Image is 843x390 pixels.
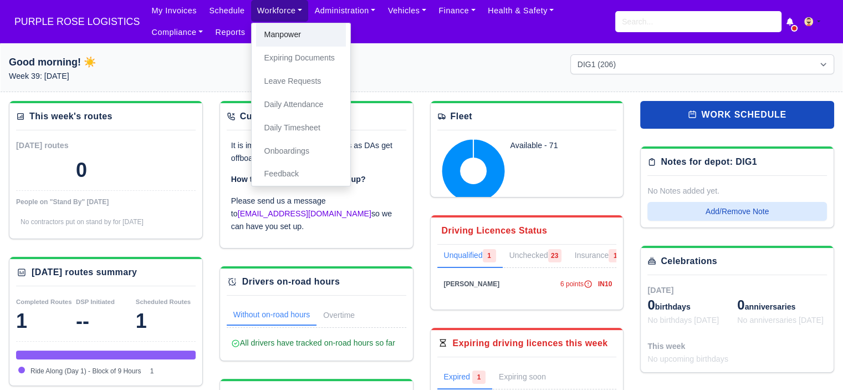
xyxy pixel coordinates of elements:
span: [DATE] [647,286,673,295]
div: 1 [16,310,76,332]
div: Fleet [451,110,472,123]
p: Week 39: [DATE] [9,70,273,83]
span: No anniversaries [DATE] [737,316,824,325]
a: Compliance [145,22,209,43]
span: 1 [483,249,496,262]
div: Notes for depot: DIG1 [661,155,757,169]
a: Expiring Documents [256,47,346,70]
span: 0 [647,297,655,312]
div: birthdays [647,296,737,314]
a: Manpower [256,23,346,47]
iframe: Chat Widget [788,337,843,390]
small: Scheduled Routes [136,298,191,305]
a: PURPLE ROSE LOGISTICS [9,11,145,33]
span: Ride Along (Day 1) - Block of 9 Hours [30,367,141,375]
div: Expiring driving licences this week [453,337,608,350]
a: [EMAIL_ADDRESS][DOMAIN_NAME] [238,209,371,218]
span: All drivers have tracked on-road hours so far [231,338,395,347]
div: No Notes added yet. [647,185,827,197]
a: Daily Timesheet [256,117,346,140]
a: work schedule [640,101,834,129]
a: Feedback [256,163,346,186]
div: 0 [76,159,87,181]
div: anniversaries [737,296,827,314]
a: Expiring soon [492,366,568,389]
a: Without on-road hours [227,305,317,326]
input: Search... [615,11,781,32]
span: 0 [737,297,744,312]
span: 1 [472,371,486,384]
span: [PERSON_NAME] [444,280,500,288]
a: Overtime [316,305,377,328]
a: Communications [252,22,328,43]
div: Customer Escalations [240,110,338,123]
div: People on "Stand By" [DATE] [16,197,196,206]
a: Leave Requests [256,70,346,93]
a: Unchecked [503,245,568,268]
span: No upcoming birthdays [647,354,728,363]
div: Celebrations [661,255,717,268]
div: Driving Licences Status [442,224,548,237]
a: Unqualified [437,245,503,268]
a: Expired [437,366,492,389]
span: 6 points [560,280,592,288]
div: [DATE] routes [16,139,106,152]
div: -- [76,310,136,332]
span: IN10 [598,280,612,288]
div: Ride Along (Day 1) - Block of 9 Hours [16,351,196,359]
a: Insurance [568,245,629,268]
a: Daily Attendance [256,93,346,117]
span: No contractors put on stand by for [DATE] [21,218,144,226]
td: 1 [147,364,196,379]
div: This week's routes [29,110,113,123]
div: 1 [136,310,196,332]
small: DSP Initiated [76,298,115,305]
span: 23 [548,249,561,262]
div: Available - 71 [510,139,600,152]
span: This week [647,342,685,351]
div: [DATE] routes summary [32,266,137,279]
h1: Good morning! ☀️ [9,54,273,70]
p: It is imperative to track escalations as DAs get offboarded with [231,139,402,165]
p: Please send us a message to so we can have you set up. [231,195,402,232]
span: No birthdays [DATE] [647,316,719,325]
span: 1 [609,249,622,262]
a: Onboardings [256,140,346,163]
small: Completed Routes [16,298,72,305]
button: Add/Remove Note [647,202,827,221]
a: Reports [209,22,251,43]
p: How to set escalations tracking up? [231,173,402,186]
div: Drivers on-road hours [242,275,340,288]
